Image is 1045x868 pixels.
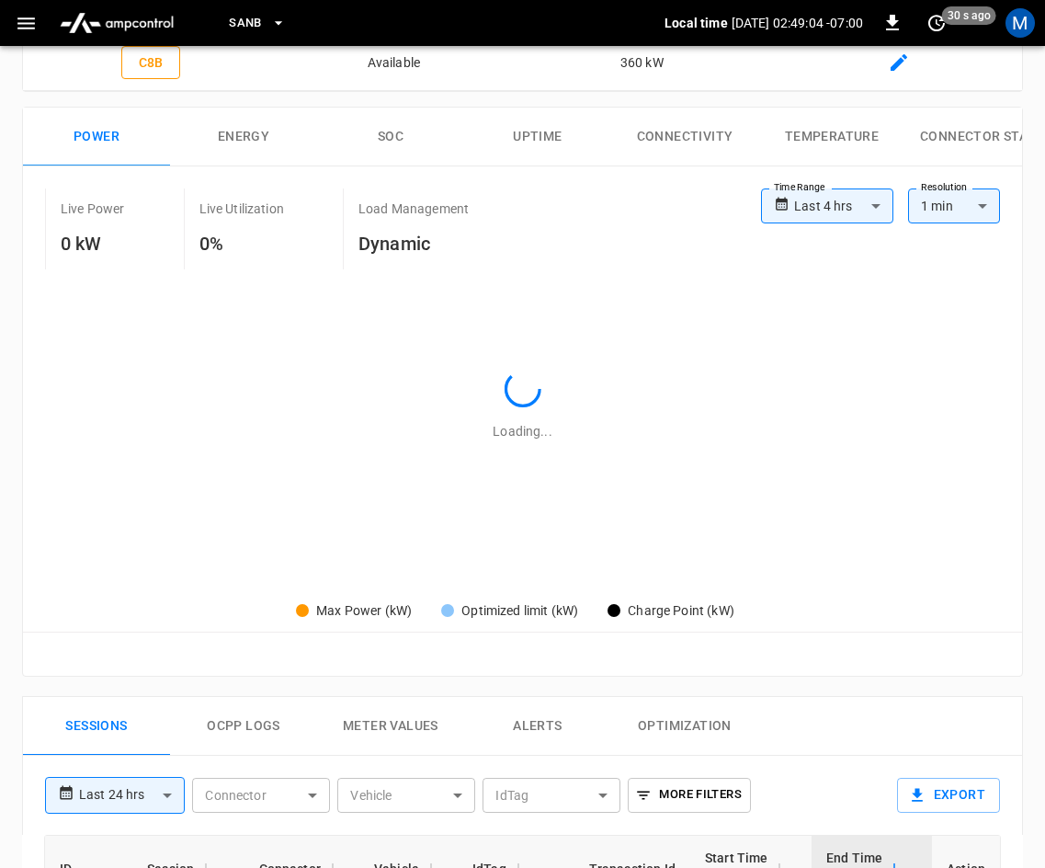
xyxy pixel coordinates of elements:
p: [DATE] 02:49:04 -07:00 [732,14,863,32]
button: Optimization [611,697,758,756]
td: 360 kW [509,35,776,92]
img: ampcontrol.io logo [52,6,181,40]
button: SanB [221,6,293,41]
td: Available [278,35,508,92]
div: profile-icon [1005,8,1035,38]
span: 30 s ago [942,6,996,25]
button: C8B [121,46,180,80]
button: Meter Values [317,697,464,756]
h6: 0 kW [61,229,125,258]
button: Ocpp logs [170,697,317,756]
button: set refresh interval [922,8,951,38]
div: Last 4 hrs [794,188,893,223]
button: Sessions [23,697,170,756]
p: Live Power [61,200,125,218]
h6: Dynamic [358,229,469,258]
label: Resolution [921,180,967,195]
button: Uptime [464,108,611,166]
p: Local time [664,14,728,32]
button: Energy [170,108,317,166]
p: Load Management [358,200,469,218]
button: More Filters [628,778,750,813]
div: Max Power (kW) [316,601,412,621]
h6: 0% [199,229,284,258]
label: Time Range [774,180,825,195]
div: Optimized limit (kW) [461,601,578,621]
button: SOC [317,108,464,166]
button: Connectivity [611,108,758,166]
span: Loading... [493,424,551,439]
button: Alerts [464,697,611,756]
div: Last 24 hrs [79,778,185,813]
div: 1 min [908,188,1000,223]
button: Temperature [758,108,905,166]
div: Charge Point (kW) [628,601,734,621]
button: Power [23,108,170,166]
span: SanB [229,13,262,34]
p: Live Utilization [199,200,284,218]
button: Export [897,778,1000,813]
